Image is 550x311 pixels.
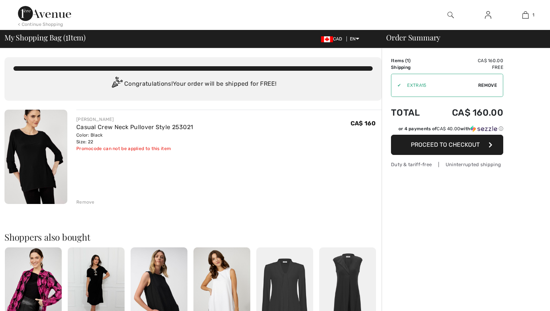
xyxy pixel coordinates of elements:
[391,161,503,168] div: Duty & tariff-free | Uninterrupted shipping
[485,10,491,19] img: My Info
[478,82,497,89] span: Remove
[522,10,529,19] img: My Bag
[109,77,124,92] img: Congratulation2.svg
[431,64,503,71] td: Free
[437,126,460,131] span: CA$ 40.00
[4,110,67,204] img: Casual Crew Neck Pullover Style 253021
[4,232,382,241] h2: Shoppers also bought
[18,6,71,21] img: 1ère Avenue
[76,132,193,145] div: Color: Black Size: 22
[407,58,409,63] span: 1
[65,32,68,42] span: 1
[470,125,497,132] img: Sezzle
[350,36,359,42] span: EN
[351,120,376,127] span: CA$ 160
[76,116,193,123] div: [PERSON_NAME]
[13,77,373,92] div: Congratulations! Your order will be shipped for FREE!
[321,36,333,42] img: Canadian Dollar
[391,82,401,89] div: ✔
[18,21,63,28] div: < Continue Shopping
[532,12,534,18] span: 1
[398,125,503,132] div: or 4 payments of with
[76,124,193,131] a: Casual Crew Neck Pullover Style 253021
[411,141,480,148] span: Proceed to Checkout
[401,74,478,97] input: Promo code
[321,36,345,42] span: CAD
[391,135,503,155] button: Proceed to Checkout
[391,57,431,64] td: Items ( )
[479,10,497,20] a: Sign In
[447,10,454,19] img: search the website
[391,64,431,71] td: Shipping
[507,10,544,19] a: 1
[4,34,86,41] span: My Shopping Bag ( Item)
[391,100,431,125] td: Total
[76,145,193,152] div: Promocode can not be applied to this item
[431,100,503,125] td: CA$ 160.00
[377,34,546,41] div: Order Summary
[431,57,503,64] td: CA$ 160.00
[76,199,95,205] div: Remove
[391,125,503,135] div: or 4 payments ofCA$ 40.00withSezzle Click to learn more about Sezzle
